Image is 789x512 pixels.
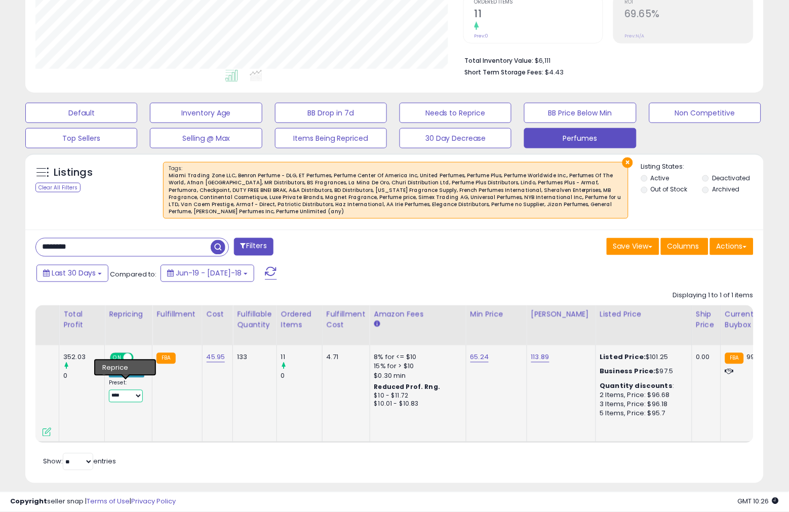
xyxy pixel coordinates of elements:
[374,353,458,362] div: 8% for <= $10
[710,238,754,255] button: Actions
[400,128,511,148] button: 30 Day Decrease
[43,457,116,466] span: Show: entries
[465,68,544,76] b: Short Term Storage Fees:
[725,309,777,331] div: Current Buybox Price
[150,103,262,123] button: Inventory Age
[275,128,387,148] button: Items Being Repriced
[109,369,144,378] div: Amazon AI
[374,392,458,401] div: $10 - $11.72
[600,367,684,376] div: $97.5
[35,183,81,192] div: Clear All Filters
[524,128,636,148] button: Perfumes
[624,33,644,39] small: Prev: N/A
[725,353,744,364] small: FBA
[475,33,489,39] small: Prev: 0
[600,367,656,376] b: Business Price:
[624,8,753,22] h2: 69.65%
[607,238,659,255] button: Save View
[600,353,684,362] div: $101.25
[25,103,137,123] button: Default
[600,381,673,391] b: Quantity discounts
[531,352,549,363] a: 113.89
[712,185,739,193] label: Archived
[667,242,699,252] span: Columns
[109,309,148,320] div: Repricing
[746,352,755,362] span: 99
[281,353,322,362] div: 11
[169,172,623,216] div: Miami Trading Zone LLC, Benron Perfume - DLG, ET Perfumes, Perfume Center Of America Inc, United ...
[374,372,458,381] div: $0.30 min
[374,320,380,329] small: Amazon Fees.
[131,497,176,506] a: Privacy Policy
[475,8,603,22] h2: 11
[465,54,746,66] li: $6,111
[531,309,591,320] div: [PERSON_NAME]
[712,174,750,182] label: Deactivated
[696,353,713,362] div: 0.00
[622,157,633,168] button: ×
[10,497,176,507] div: seller snap | |
[161,265,254,282] button: Jun-19 - [DATE]-18
[738,497,779,506] span: 2025-08-18 10:26 GMT
[169,165,623,216] span: Tags :
[63,309,100,331] div: Total Profit
[374,309,462,320] div: Amazon Fees
[465,56,534,65] b: Total Inventory Value:
[207,352,225,363] a: 45.95
[600,309,688,320] div: Listed Price
[109,380,144,403] div: Preset:
[207,309,229,320] div: Cost
[600,352,646,362] b: Listed Price:
[111,354,124,363] span: ON
[132,354,148,363] span: OFF
[400,103,511,123] button: Needs to Reprice
[10,497,47,506] strong: Copyright
[87,497,130,506] a: Terms of Use
[374,362,458,371] div: 15% for > $10
[374,383,441,391] b: Reduced Prof. Rng.
[374,400,458,409] div: $10.01 - $10.83
[600,391,684,400] div: 2 Items, Price: $96.68
[696,309,717,331] div: Ship Price
[52,268,96,279] span: Last 30 Days
[651,174,669,182] label: Active
[470,352,489,363] a: 65.24
[524,103,636,123] button: BB Price Below Min
[600,400,684,409] div: 3 Items, Price: $96.18
[651,185,688,193] label: Out of Stock
[63,372,104,381] div: 0
[470,309,523,320] div: Min Price
[327,353,362,362] div: 4.71
[25,128,137,148] button: Top Sellers
[237,309,272,331] div: Fulfillable Quantity
[237,353,268,362] div: 133
[673,291,754,301] div: Displaying 1 to 1 of 1 items
[150,128,262,148] button: Selling @ Max
[281,372,322,381] div: 0
[600,409,684,418] div: 5 Items, Price: $95.7
[641,162,764,172] p: Listing States:
[156,353,175,364] small: FBA
[600,382,684,391] div: :
[327,309,366,331] div: Fulfillment Cost
[281,309,318,331] div: Ordered Items
[234,238,273,256] button: Filters
[36,265,108,282] button: Last 30 Days
[176,268,242,279] span: Jun-19 - [DATE]-18
[649,103,761,123] button: Non Competitive
[275,103,387,123] button: BB Drop in 7d
[545,67,564,77] span: $4.43
[110,269,156,279] span: Compared to:
[661,238,708,255] button: Columns
[63,353,104,362] div: 352.03
[156,309,198,320] div: Fulfillment
[54,166,93,180] h5: Listings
